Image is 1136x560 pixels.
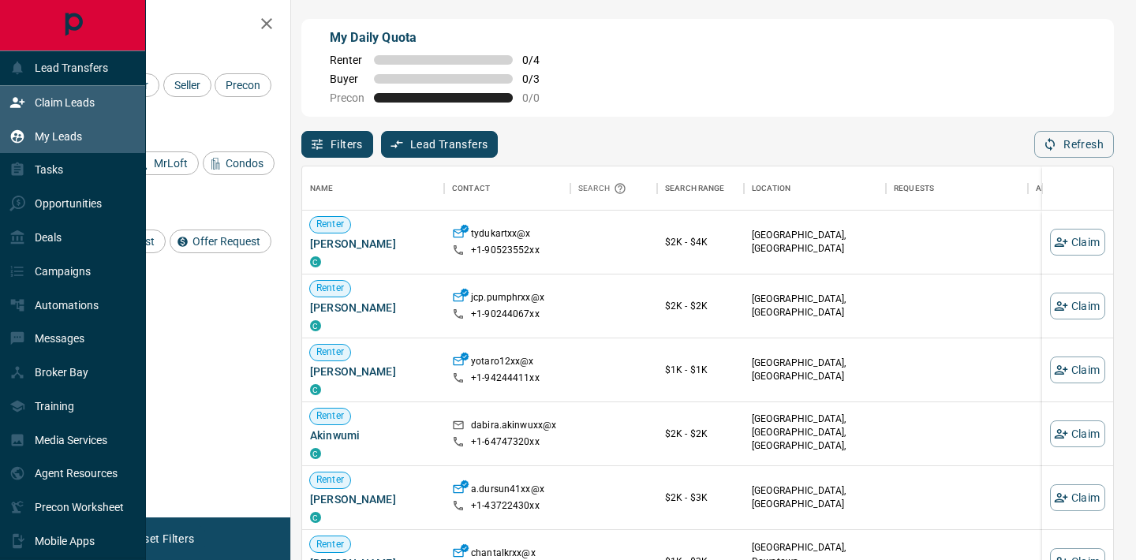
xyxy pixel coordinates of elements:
div: condos.ca [310,320,321,331]
span: Offer Request [187,235,266,248]
span: 0 / 4 [522,54,557,66]
div: Search Range [657,166,744,211]
div: Condos [203,151,275,175]
button: Claim [1050,293,1105,319]
button: Claim [1050,420,1105,447]
span: Renter [310,345,350,359]
p: [GEOGRAPHIC_DATA], [GEOGRAPHIC_DATA] [752,357,878,383]
span: [PERSON_NAME] [310,364,436,379]
div: MrLoft [131,151,199,175]
div: Location [752,166,790,211]
p: $2K - $4K [665,235,736,249]
span: Condos [220,157,269,170]
button: Claim [1050,229,1105,256]
span: Precon [220,79,266,91]
span: [PERSON_NAME] [310,300,436,315]
div: Name [302,166,444,211]
div: condos.ca [310,448,321,459]
p: +1- 43722430xx [471,499,540,513]
p: [GEOGRAPHIC_DATA], [GEOGRAPHIC_DATA] [752,484,878,511]
p: +1- 64747320xx [471,435,540,449]
p: +1- 90244067xx [471,308,540,321]
div: Search Range [665,166,725,211]
p: dabira.akinwuxx@x [471,419,556,435]
div: Requests [886,166,1028,211]
button: Refresh [1034,131,1114,158]
span: [PERSON_NAME] [310,491,436,507]
button: Filters [301,131,373,158]
div: Contact [452,166,490,211]
button: Reset Filters [120,525,204,552]
span: MrLoft [148,157,193,170]
p: [GEOGRAPHIC_DATA], [GEOGRAPHIC_DATA] [752,293,878,319]
h2: Filters [50,16,275,35]
button: Claim [1050,357,1105,383]
p: +1- 94244411xx [471,371,540,385]
p: jcp.pumphrxx@x [471,291,544,308]
p: +1- 90523552xx [471,244,540,257]
div: Location [744,166,886,211]
span: Renter [310,473,350,487]
div: condos.ca [310,384,321,395]
p: [GEOGRAPHIC_DATA], [GEOGRAPHIC_DATA] [752,229,878,256]
p: $1K - $1K [665,363,736,377]
p: $2K - $2K [665,427,736,441]
span: 0 / 3 [522,73,557,85]
p: tydukartxx@x [471,227,531,244]
div: Seller [163,73,211,97]
button: Claim [1050,484,1105,511]
span: Seller [169,79,206,91]
span: Akinwumi [310,427,436,443]
div: Name [310,166,334,211]
div: Offer Request [170,230,271,253]
span: 0 / 0 [522,91,557,104]
p: $2K - $2K [665,299,736,313]
button: Lead Transfers [381,131,499,158]
span: Renter [330,54,364,66]
div: condos.ca [310,512,321,523]
p: My Daily Quota [330,28,557,47]
div: Requests [894,166,934,211]
span: Renter [310,538,350,551]
span: Renter [310,282,350,295]
div: Search [578,166,630,211]
p: a.dursun41xx@x [471,483,544,499]
div: Contact [444,166,570,211]
div: Precon [215,73,271,97]
span: Renter [310,218,350,231]
p: $2K - $3K [665,491,736,505]
div: condos.ca [310,256,321,267]
p: East York [752,413,878,480]
span: Precon [330,91,364,104]
span: [PERSON_NAME] [310,236,436,252]
span: Renter [310,409,350,423]
span: Buyer [330,73,364,85]
p: yotaro12xx@x [471,355,534,371]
